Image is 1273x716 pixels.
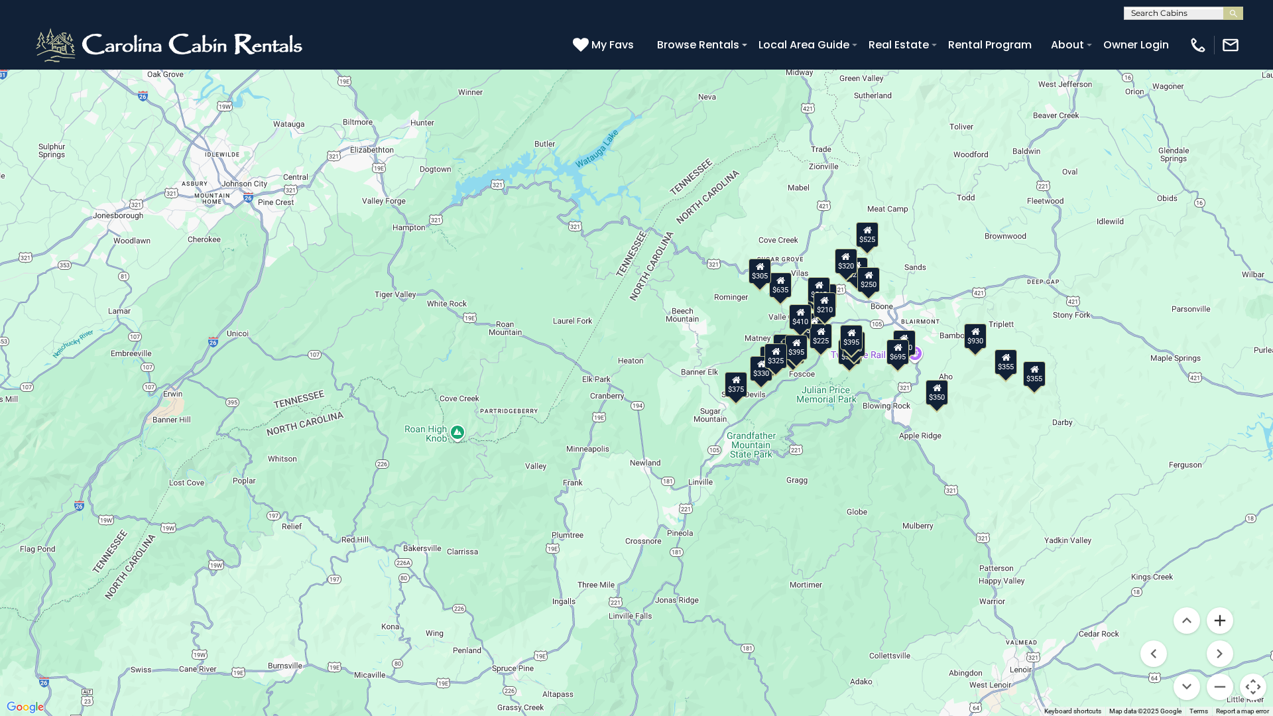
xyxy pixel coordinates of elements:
[995,349,1017,375] div: $355
[1221,36,1240,54] img: mail-regular-white.png
[591,36,634,53] span: My Favs
[840,325,863,350] div: $395
[1044,33,1091,56] a: About
[926,380,948,405] div: $350
[886,339,909,365] div: $695
[650,33,746,56] a: Browse Rentals
[1023,361,1046,387] div: $355
[857,267,880,292] div: $250
[573,36,637,54] a: My Favs
[1097,33,1176,56] a: Owner Login
[838,339,861,365] div: $315
[1189,36,1207,54] img: phone-regular-white.png
[835,249,857,274] div: $320
[964,324,987,349] div: $930
[1207,607,1233,634] button: Zoom in
[893,330,916,355] div: $380
[941,33,1038,56] a: Rental Program
[33,25,308,65] img: White-1-2.png
[862,33,936,56] a: Real Estate
[752,33,856,56] a: Local Area Guide
[856,222,879,247] div: $525
[1174,607,1200,634] button: Move up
